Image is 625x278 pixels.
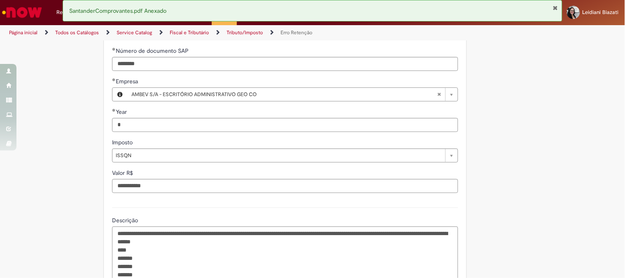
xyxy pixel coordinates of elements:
[6,25,410,40] ul: Trilhas de página
[116,149,441,162] span: ISSQN
[127,88,458,101] a: AMBEV S/A - ESCRITÓRIO ADMINISTRATIVO GEO COLimpar campo Empresa
[281,29,312,36] a: Erro Retenção
[433,88,445,101] abbr: Limpar campo Empresa
[552,5,558,11] button: Fechar Notificação
[112,78,116,81] span: Obrigatório Preenchido
[112,118,458,132] input: Year
[1,4,43,21] img: ServiceNow
[116,78,140,85] span: Necessários - Empresa
[112,57,458,71] input: Número de documento SAP
[116,47,190,54] span: Número de documento SAP
[112,108,116,112] span: Obrigatório Preenchido
[112,47,116,51] span: Obrigatório Preenchido
[112,217,140,224] span: Descrição
[112,139,134,146] span: Imposto
[112,179,458,193] input: Valor R$
[583,9,619,16] span: Leidiani Biazati
[9,29,37,36] a: Página inicial
[55,29,99,36] a: Todos os Catálogos
[56,8,85,16] span: Requisições
[117,29,152,36] a: Service Catalog
[227,29,263,36] a: Tributo/Imposto
[170,29,209,36] a: Fiscal e Tributário
[131,88,437,101] span: AMBEV S/A - ESCRITÓRIO ADMINISTRATIVO GEO CO
[112,169,135,177] span: Valor R$
[112,88,127,101] button: Empresa, Visualizar este registro AMBEV S/A - ESCRITÓRIO ADMINISTRATIVO GEO CO
[69,7,167,14] span: SantanderComprovantes.pdf Anexado
[116,108,129,115] span: Year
